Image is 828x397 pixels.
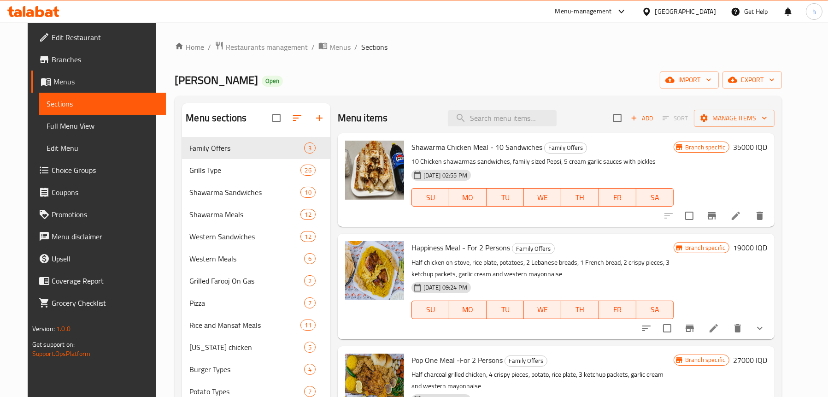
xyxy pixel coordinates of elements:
span: Restaurants management [226,41,308,53]
div: Pizza [189,297,304,308]
span: SU [416,303,446,316]
span: Promotions [52,209,159,220]
span: Menu disclaimer [52,231,159,242]
span: 11 [301,321,315,330]
span: Choice Groups [52,165,159,176]
h2: Menu items [338,111,388,125]
button: TH [561,301,599,319]
button: MO [449,301,487,319]
div: items [300,231,315,242]
a: Grocery Checklist [31,292,166,314]
span: Open [262,77,283,85]
button: Branch-specific-item [701,205,723,227]
a: Support.OpsPlatform [32,348,91,360]
span: Coverage Report [52,275,159,286]
span: Grills Type [189,165,300,176]
span: Menus [329,41,351,53]
span: 12 [301,232,315,241]
span: Menus [53,76,159,87]
span: WE [528,303,558,316]
span: TU [490,303,520,316]
button: Add section [308,107,330,129]
span: Edit Menu [47,142,159,154]
button: MO [449,188,487,207]
span: SA [640,303,670,316]
svg: Show Choices [754,323,765,334]
span: Family Offers [545,142,587,153]
span: TU [490,191,520,204]
span: FR [603,191,633,204]
a: Choice Groups [31,159,166,181]
button: FR [599,301,636,319]
button: Branch-specific-item [679,317,701,339]
span: Potato Types [189,386,304,397]
h6: 19000 IQD [733,241,767,254]
span: Select section [608,108,627,128]
button: TH [561,188,599,207]
span: Sections [361,41,388,53]
div: Pizza7 [182,292,330,314]
span: [PERSON_NAME] [175,70,258,90]
div: Rice and Mansaf Meals11 [182,314,330,336]
span: 5 [305,343,315,352]
span: 26 [301,166,315,175]
div: items [304,275,316,286]
span: 12 [301,210,315,219]
span: Western Meals [189,253,304,264]
button: sort-choices [635,317,658,339]
button: WE [524,301,561,319]
h6: 35000 IQD [733,141,767,154]
button: SA [636,188,674,207]
span: Select to update [680,206,699,225]
span: 6 [305,255,315,263]
button: FR [599,188,636,207]
span: h [812,6,816,17]
span: Branch specific [681,143,729,152]
div: items [304,297,316,308]
a: Restaurants management [215,41,308,53]
button: Manage items [694,110,775,127]
span: Branch specific [681,243,729,252]
button: TU [487,301,524,319]
div: Western Meals6 [182,248,330,270]
button: SA [636,301,674,319]
a: Edit menu item [708,323,719,334]
span: 7 [305,387,315,396]
a: Promotions [31,203,166,225]
nav: breadcrumb [175,41,782,53]
span: Shawarma Chicken Meal - 10 Sandwiches [411,140,542,154]
input: search [448,110,557,126]
span: Happiness Meal - For 2 Persons [411,241,510,255]
span: Family Offers [189,142,304,154]
a: Upsell [31,248,166,270]
div: items [304,364,316,375]
button: export [722,71,782,89]
span: 10 [301,188,315,197]
div: Burger Types4 [182,358,330,380]
li: / [208,41,211,53]
div: Family Offers [544,142,587,154]
div: Menu-management [555,6,612,17]
span: Grocery Checklist [52,297,159,308]
span: Add [629,113,654,124]
div: Rice and Mansaf Meals [189,320,300,331]
div: items [300,209,315,220]
p: 10 Chicken shawarmas sandwiches, family sized Pepsi, 5 cream garlic sauces with pickles [411,156,674,167]
h2: Menu sections [186,111,247,125]
span: Edit Restaurant [52,32,159,43]
li: / [354,41,358,53]
div: Kentucky chicken [189,342,304,353]
a: Branches [31,48,166,71]
span: Select section first [657,111,694,125]
span: Western Sandwiches [189,231,300,242]
div: Open [262,76,283,87]
span: 2 [305,277,315,285]
img: Shawarma Chicken Meal - 10 Sandwiches [345,141,404,200]
span: [US_STATE] chicken [189,342,304,353]
span: [DATE] 02:55 PM [420,171,471,180]
span: 4 [305,365,315,374]
span: Upsell [52,253,159,264]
